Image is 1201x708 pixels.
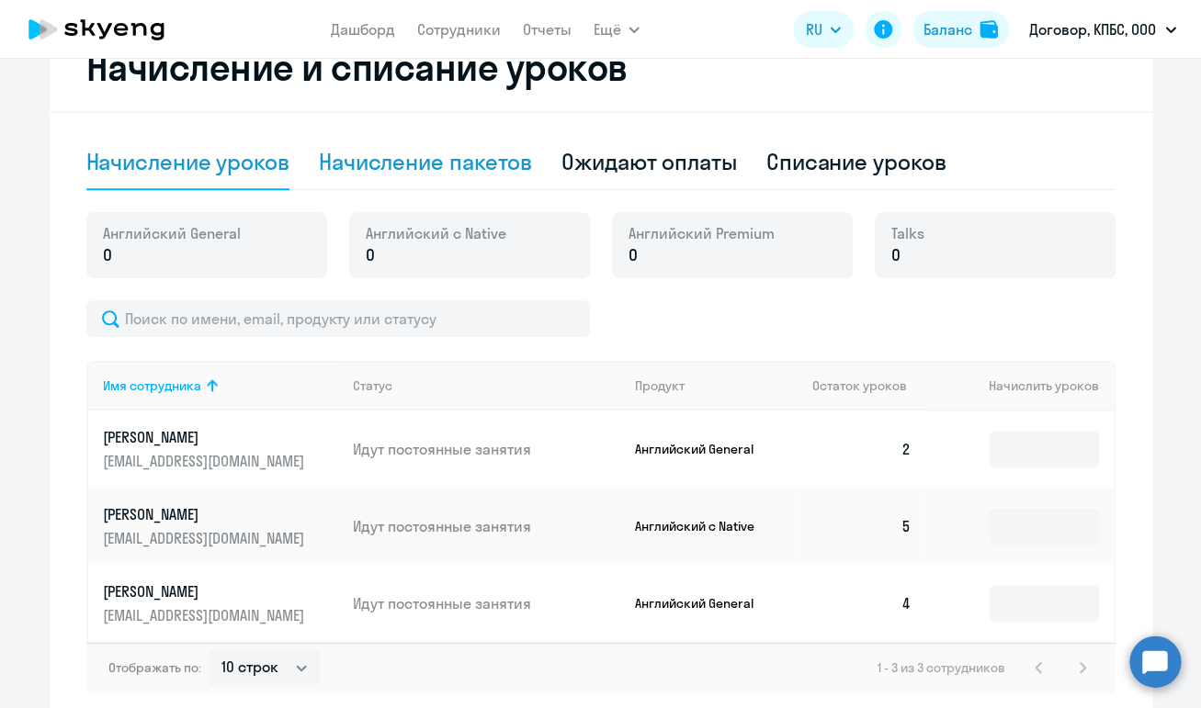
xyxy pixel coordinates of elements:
div: Списание уроков [766,147,946,176]
th: Начислить уроков [925,361,1113,410]
h2: Начисление и списание уроков [86,45,1116,89]
img: balance [980,20,998,39]
p: Английский General [634,441,772,457]
a: [PERSON_NAME][EMAIL_ADDRESS][DOMAIN_NAME] [103,581,339,625]
div: Имя сотрудника [103,377,201,394]
div: Начисление пакетов [319,147,532,176]
p: Идут постоянные занятия [353,516,619,536]
button: RU [793,11,854,48]
p: Договор, КПБС, ООО [1029,18,1156,40]
input: Поиск по имени, email, продукту или статусу [86,300,590,337]
span: Английский General [103,223,241,243]
span: Ещё [594,18,621,40]
a: Отчеты [523,20,572,39]
p: [EMAIL_ADDRESS][DOMAIN_NAME] [103,451,309,471]
p: [PERSON_NAME] [103,427,309,447]
span: 0 [103,243,112,267]
div: Ожидают оплаты [561,147,737,176]
div: Имя сотрудника [103,377,339,394]
button: Ещё [594,11,640,48]
span: Talks [891,223,924,243]
p: [EMAIL_ADDRESS][DOMAIN_NAME] [103,528,309,548]
td: 4 [798,565,926,642]
button: Балансbalance [912,11,1009,48]
div: Начисление уроков [86,147,289,176]
div: Статус [353,377,619,394]
span: 0 [366,243,375,267]
button: Договор, КПБС, ООО [1020,7,1185,51]
p: Идут постоянные занятия [353,593,619,613]
div: Статус [353,377,392,394]
a: Сотрудники [417,20,501,39]
a: [PERSON_NAME][EMAIL_ADDRESS][DOMAIN_NAME] [103,427,339,471]
td: 2 [798,410,926,488]
span: 0 [891,243,901,267]
span: Остаток уроков [812,377,907,394]
a: [PERSON_NAME][EMAIL_ADDRESS][DOMAIN_NAME] [103,504,339,548]
span: Английский с Native [366,223,506,243]
p: [EMAIL_ADDRESS][DOMAIN_NAME] [103,605,309,625]
div: Остаток уроков [812,377,926,394]
p: Английский General [634,595,772,612]
span: Английский Premium [629,223,775,243]
span: 0 [629,243,638,267]
div: Продукт [634,377,684,394]
p: [PERSON_NAME] [103,504,309,524]
td: 5 [798,488,926,565]
p: [PERSON_NAME] [103,581,309,601]
div: Баланс [923,18,972,40]
span: Отображать по: [108,659,201,676]
div: Продукт [634,377,798,394]
a: Дашборд [331,20,395,39]
p: Идут постоянные занятия [353,439,619,459]
span: 1 - 3 из 3 сотрудников [878,659,1005,676]
span: RU [806,18,822,40]
p: Английский с Native [634,518,772,534]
